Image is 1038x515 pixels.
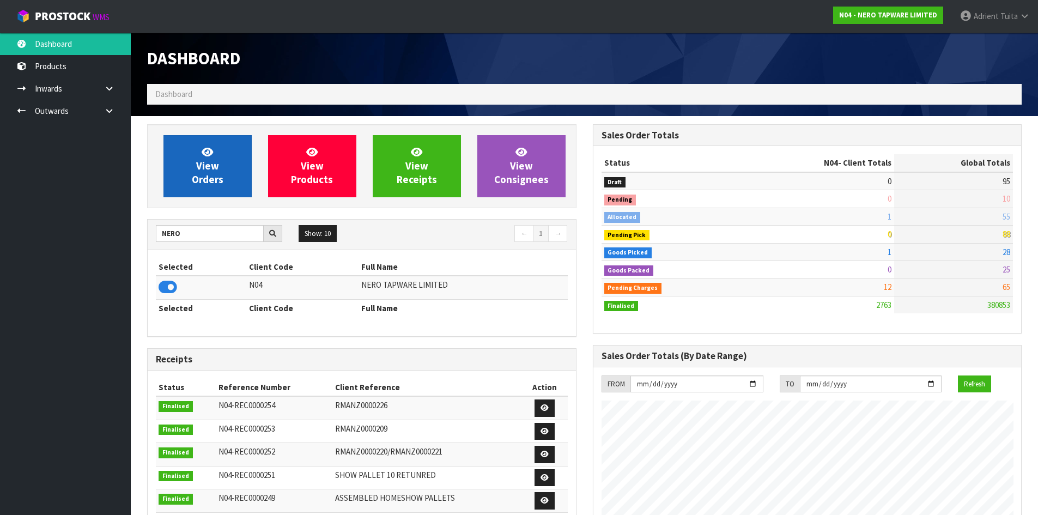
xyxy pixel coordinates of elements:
[159,447,193,458] span: Finalised
[218,423,275,434] span: N04-REC0000253
[159,401,193,412] span: Finalised
[332,379,522,396] th: Client Reference
[1003,247,1010,257] span: 28
[218,446,275,457] span: N04-REC0000252
[533,225,549,243] a: 1
[359,299,567,317] th: Full Name
[522,379,567,396] th: Action
[370,225,568,244] nav: Page navigation
[246,276,359,299] td: N04
[246,258,359,276] th: Client Code
[602,375,630,393] div: FROM
[1003,176,1010,186] span: 95
[16,9,30,23] img: cube-alt.png
[888,229,891,239] span: 0
[604,265,654,276] span: Goods Packed
[548,225,567,243] a: →
[93,12,110,22] small: WMS
[147,47,240,69] span: Dashboard
[884,282,891,292] span: 12
[958,375,991,393] button: Refresh
[1003,282,1010,292] span: 65
[156,258,246,276] th: Selected
[737,154,894,172] th: - Client Totals
[335,470,436,480] span: SHOW PALLET 10 RETUNRED
[335,400,387,410] span: RMANZ0000226
[359,258,567,276] th: Full Name
[780,375,800,393] div: TO
[218,493,275,503] span: N04-REC0000249
[291,146,333,186] span: View Products
[833,7,943,24] a: N04 - NERO TAPWARE LIMITED
[604,301,639,312] span: Finalised
[888,193,891,204] span: 0
[359,276,567,299] td: NERO TAPWARE LIMITED
[155,89,192,99] span: Dashboard
[218,470,275,480] span: N04-REC0000251
[163,135,252,197] a: ViewOrders
[397,146,437,186] span: View Receipts
[268,135,356,197] a: ViewProducts
[159,494,193,505] span: Finalised
[604,177,626,188] span: Draft
[335,493,455,503] span: ASSEMBLED HOMESHOW PALLETS
[216,379,333,396] th: Reference Number
[824,157,838,168] span: N04
[156,225,264,242] input: Search clients
[839,10,937,20] strong: N04 - NERO TAPWARE LIMITED
[514,225,533,243] a: ←
[156,379,216,396] th: Status
[987,300,1010,310] span: 380853
[246,299,359,317] th: Client Code
[888,247,891,257] span: 1
[604,230,650,241] span: Pending Pick
[192,146,223,186] span: View Orders
[477,135,566,197] a: ViewConsignees
[888,211,891,222] span: 1
[602,351,1013,361] h3: Sales Order Totals (By Date Range)
[1000,11,1018,21] span: Tuita
[218,400,275,410] span: N04-REC0000254
[156,354,568,365] h3: Receipts
[156,299,246,317] th: Selected
[1003,264,1010,275] span: 25
[159,471,193,482] span: Finalised
[299,225,337,243] button: Show: 10
[888,264,891,275] span: 0
[494,146,549,186] span: View Consignees
[894,154,1013,172] th: Global Totals
[604,212,641,223] span: Allocated
[876,300,891,310] span: 2763
[602,154,737,172] th: Status
[604,247,652,258] span: Goods Picked
[974,11,999,21] span: Adrient
[335,423,387,434] span: RMANZ0000209
[602,130,1013,141] h3: Sales Order Totals
[1003,229,1010,239] span: 88
[604,195,636,205] span: Pending
[159,425,193,435] span: Finalised
[888,176,891,186] span: 0
[604,283,662,294] span: Pending Charges
[373,135,461,197] a: ViewReceipts
[35,9,90,23] span: ProStock
[1003,193,1010,204] span: 10
[1003,211,1010,222] span: 55
[335,446,442,457] span: RMANZ0000220/RMANZ0000221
